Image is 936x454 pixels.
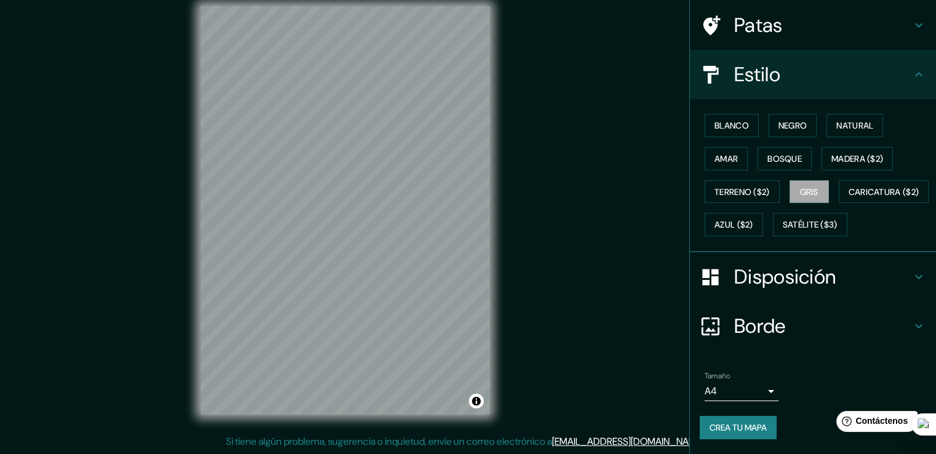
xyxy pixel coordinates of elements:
font: Gris [800,186,818,197]
button: Caricatura ($2) [839,180,929,204]
div: A4 [705,381,778,401]
font: Borde [734,313,786,339]
font: Caricatura ($2) [849,186,919,197]
button: Terreno ($2) [705,180,780,204]
button: Madera ($2) [822,147,893,170]
a: [EMAIL_ADDRESS][DOMAIN_NAME] [552,435,704,448]
font: Blanco [714,120,749,131]
button: Negro [769,114,817,137]
button: Bosque [758,147,812,170]
font: Bosque [767,153,802,164]
font: Si tiene algún problema, sugerencia o inquietud, envíe un correo electrónico a [226,435,552,448]
iframe: Lanzador de widgets de ayuda [826,406,922,440]
font: Azul ($2) [714,220,753,231]
div: Disposición [690,252,936,301]
canvas: Mapa [201,6,490,415]
font: Negro [778,120,807,131]
div: Borde [690,301,936,351]
button: Satélite ($3) [773,213,847,236]
font: Terreno ($2) [714,186,770,197]
div: Patas [690,1,936,50]
font: Crea tu mapa [710,422,767,433]
font: Madera ($2) [831,153,883,164]
button: Amar [705,147,748,170]
font: Natural [836,120,873,131]
button: Blanco [705,114,759,137]
button: Activar o desactivar atribución [469,394,484,408]
button: Crea tu mapa [700,416,777,439]
font: Tamaño [705,371,730,381]
button: Gris [790,180,829,204]
font: Disposición [734,264,836,290]
font: A4 [705,384,717,397]
font: Satélite ($3) [783,220,838,231]
button: Natural [826,114,883,137]
font: Estilo [734,62,780,87]
button: Azul ($2) [705,213,763,236]
div: Estilo [690,50,936,99]
font: Amar [714,153,738,164]
font: Patas [734,12,783,38]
